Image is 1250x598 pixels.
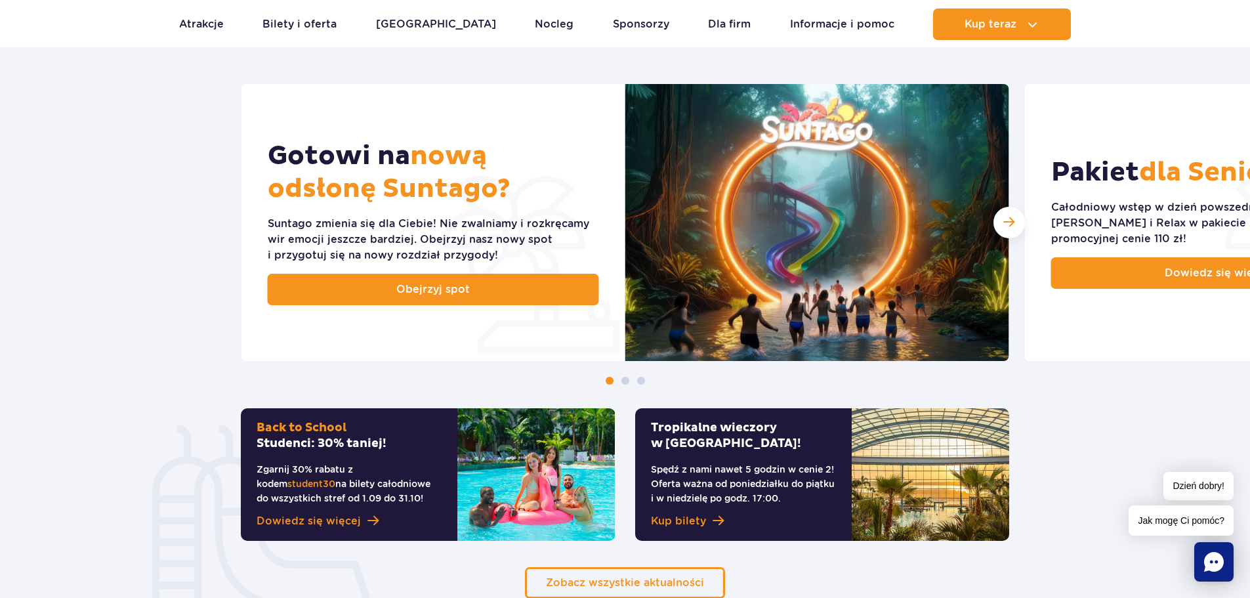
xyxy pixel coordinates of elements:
[257,513,442,529] a: Dowiedz się więcej
[965,18,1016,30] span: Kup teraz
[457,408,615,541] img: Back to SchoolStudenci: 30% taniej!
[268,140,510,205] span: nową odsłonę Suntago?
[546,576,704,589] span: Zobacz wszystkie aktualności
[376,9,496,40] a: [GEOGRAPHIC_DATA]
[651,462,836,505] p: Spędź z nami nawet 5 godzin w cenie 2! Oferta ważna od poniedziałku do piątku i w niedzielę po go...
[396,282,470,297] span: Obejrzyj spot
[651,420,836,452] h2: Tropikalne wieczory w [GEOGRAPHIC_DATA]!
[179,9,224,40] a: Atrakcje
[535,9,573,40] a: Nocleg
[257,420,346,435] span: Back to School
[933,9,1071,40] button: Kup teraz
[993,207,1025,238] div: Następny slajd
[268,140,599,205] h2: Gotowi na
[1194,542,1234,582] div: Chat
[268,216,599,263] div: Suntago zmienia się dla Ciebie! Nie zwalniamy i rozkręcamy wir emocji jeszcze bardziej. Obejrzyj ...
[625,84,1009,361] img: Gotowi na nową odsłonę Suntago?
[708,9,751,40] a: Dla firm
[262,9,337,40] a: Bilety i oferta
[287,479,335,489] span: student30
[257,462,442,505] p: Zgarnij 30% rabatu z kodem na bilety całodniowe do wszystkich stref od 1.09 do 31.10!
[790,9,894,40] a: Informacje i pomoc
[268,274,599,305] a: Obejrzyj spot
[852,408,1009,541] img: Tropikalne wieczory w&nbsp;Suntago!
[257,513,361,529] span: Dowiedz się więcej
[613,9,669,40] a: Sponsorzy
[651,513,706,529] span: Kup bilety
[1129,505,1234,536] span: Jak mogę Ci pomóc?
[257,420,442,452] h2: Studenci: 30% taniej!
[1163,472,1234,500] span: Dzień dobry!
[651,513,836,529] a: Kup bilety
